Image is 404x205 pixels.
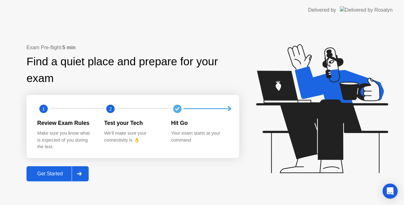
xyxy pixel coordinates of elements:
[383,184,398,199] div: Open Intercom Messenger
[62,45,76,50] b: 5 min
[171,119,228,127] div: Hit Go
[308,6,336,14] div: Delivered by
[104,130,161,143] div: We’ll make sure your connectivity is 👌
[27,166,89,181] button: Get Started
[340,6,393,14] img: Delivered by Rosalyn
[27,53,239,87] div: Find a quiet place and prepare for your exam
[27,44,239,51] div: Exam Pre-flight:
[104,119,161,127] div: Test your Tech
[28,171,72,177] div: Get Started
[109,106,112,112] text: 2
[37,119,94,127] div: Review Exam Rules
[42,106,45,112] text: 1
[37,130,94,150] div: Make sure you know what is expected of you during the test.
[171,130,228,143] div: Your exam starts at your command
